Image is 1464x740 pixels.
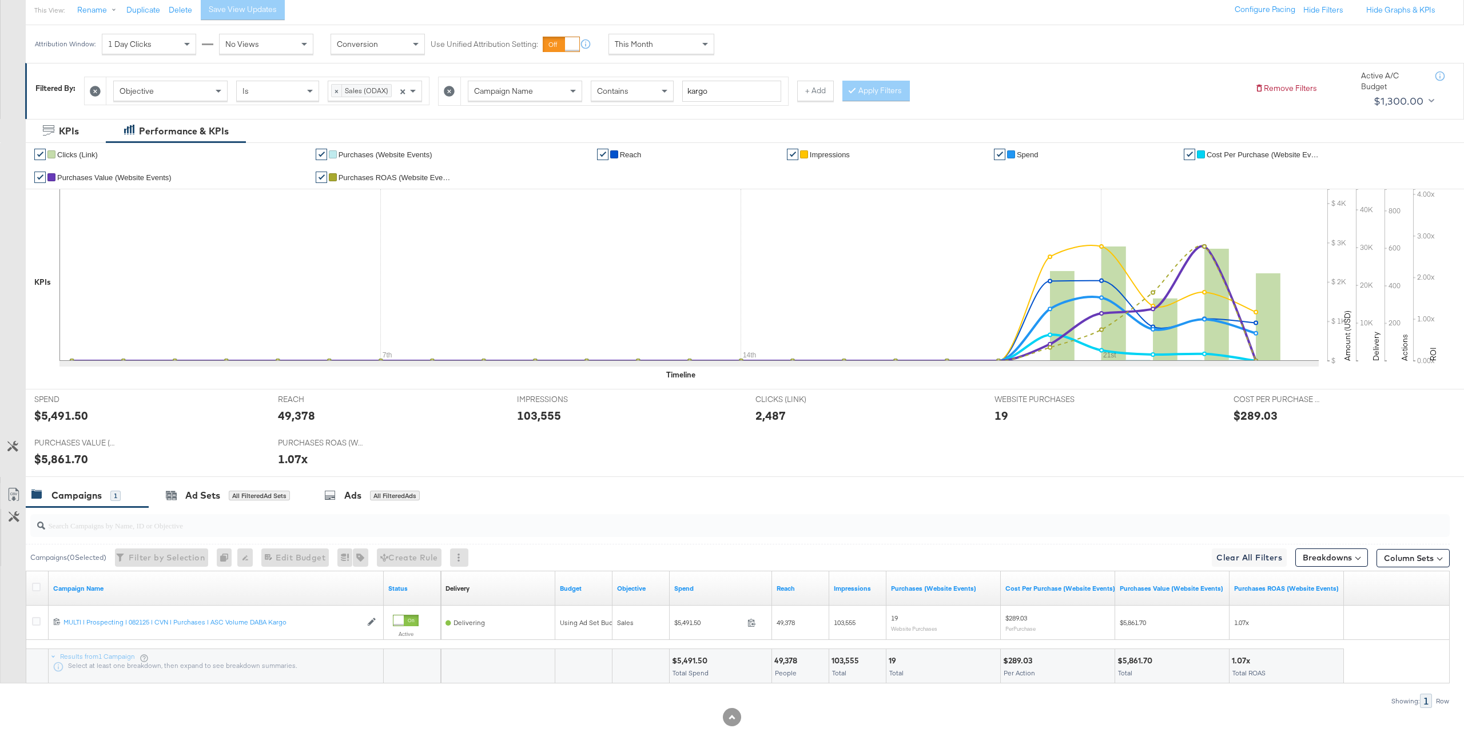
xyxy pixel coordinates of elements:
[560,618,623,627] div: Using Ad Set Budget
[1399,334,1410,361] text: Actions
[517,407,561,424] div: 103,555
[57,150,98,159] span: Clicks (Link)
[597,86,628,96] span: Contains
[217,548,237,567] div: 0
[755,394,841,405] span: CLICKS (LINK)
[63,618,361,627] a: MULTI | Prospecting | 082125 | CVN | Purchases | ASC Volume DABA Kargo
[120,86,154,96] span: Objective
[397,81,407,101] span: Clear all
[1377,549,1450,567] button: Column Sets
[332,85,342,96] span: ×
[674,618,743,627] span: $5,491.50
[30,552,106,563] div: Campaigns ( 0 Selected)
[889,669,904,677] span: Total
[1369,92,1437,110] button: $1,300.00
[1361,70,1424,91] div: Active A/C Budget
[431,39,538,50] label: Use Unified Attribution Setting:
[445,584,470,593] div: Delivery
[34,407,88,424] div: $5,491.50
[755,407,786,424] div: 2,487
[597,149,608,160] a: ✔
[1212,548,1287,567] button: Clear All Filters
[185,489,220,502] div: Ad Sets
[34,394,120,405] span: SPEND
[229,491,290,501] div: All Filtered Ad Sets
[34,6,65,15] div: This View:
[834,584,882,593] a: The number of times your ad was served. On mobile apps an ad is counted as served the first time ...
[1004,669,1035,677] span: Per Action
[51,489,102,502] div: Campaigns
[139,125,229,138] div: Performance & KPIs
[1342,311,1352,361] text: Amount (USD)
[388,584,436,593] a: Shows the current state of your Ad Campaign.
[617,584,665,593] a: Your campaign's objective.
[34,451,88,467] div: $5,861.70
[615,39,653,49] span: This Month
[337,39,378,49] span: Conversion
[1428,347,1438,361] text: ROI
[169,5,192,15] button: Delete
[445,584,470,593] a: Reflects the ability of your Ad Campaign to achieve delivery based on ad states, schedule and bud...
[834,618,856,627] span: 103,555
[682,81,781,102] input: Enter a search term
[617,618,634,627] span: Sales
[994,394,1080,405] span: WEBSITE PURCHASES
[34,172,46,183] a: ✔
[34,437,120,448] span: PURCHASES VALUE (WEBSITE EVENTS)
[225,39,259,49] span: No Views
[53,584,379,593] a: Your campaign name.
[370,491,420,501] div: All Filtered Ads
[1005,584,1115,593] a: The average cost for each purchase tracked by your Custom Audience pixel on your website after pe...
[278,394,364,405] span: REACH
[1391,697,1420,705] div: Showing:
[1234,407,1278,424] div: $289.03
[316,149,327,160] a: ✔
[1118,669,1132,677] span: Total
[889,655,900,666] div: 19
[1003,655,1036,666] div: $289.03
[1017,150,1039,159] span: Spend
[344,489,361,502] div: Ads
[393,630,419,638] label: Active
[777,584,825,593] a: The number of people your ad was served to.
[672,655,711,666] div: $5,491.50
[1207,150,1321,159] span: Cost Per Purchase (Website Events)
[774,655,801,666] div: 49,378
[59,125,79,138] div: KPIs
[1371,332,1381,361] text: Delivery
[342,85,391,96] span: Sales (ODAX)
[1232,655,1254,666] div: 1.07x
[1295,548,1368,567] button: Breakdowns
[810,150,850,159] span: Impressions
[1374,93,1424,110] div: $1,300.00
[797,81,834,101] button: + Add
[560,584,608,593] a: The maximum amount you're willing to spend on your ads, on average each day or over the lifetime ...
[620,150,642,159] span: Reach
[673,669,709,677] span: Total Spend
[1120,584,1225,593] a: The total value of the purchase actions tracked by your Custom Audience pixel on your website aft...
[1420,694,1432,708] div: 1
[1303,5,1343,15] button: Hide Filters
[994,149,1005,160] a: ✔
[453,618,485,627] span: Delivering
[891,625,937,632] sub: Website Purchases
[891,584,996,593] a: The number of times a purchase was made tracked by your Custom Audience pixel on your website aft...
[1255,83,1317,94] button: Remove Filters
[1005,625,1036,632] sub: Per Purchase
[1216,551,1282,565] span: Clear All Filters
[34,277,51,288] div: KPIs
[57,173,172,182] span: Purchases Value (Website Events)
[832,655,862,666] div: 103,555
[126,5,160,15] button: Duplicate
[994,407,1008,424] div: 19
[1366,5,1435,15] button: Hide Graphs & KPIs
[474,86,533,96] span: Campaign Name
[1234,618,1249,627] span: 1.07x
[674,584,767,593] a: The total amount spent to date.
[339,150,432,159] span: Purchases (Website Events)
[1435,697,1450,705] div: Row
[242,86,249,96] span: Is
[832,669,846,677] span: Total
[666,369,695,380] div: Timeline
